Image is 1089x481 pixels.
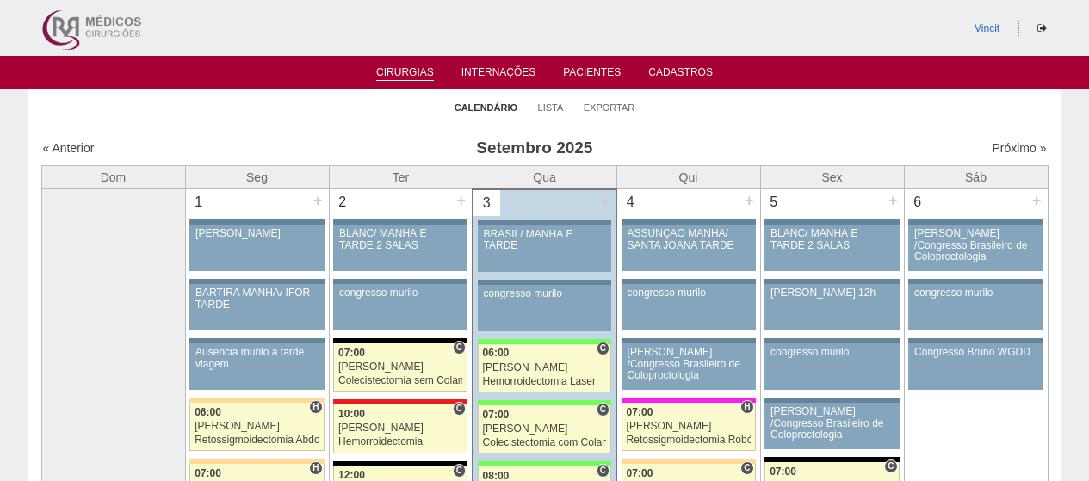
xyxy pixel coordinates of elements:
div: Hemorroidectomia [338,436,462,447]
div: Key: Aviso [622,219,756,225]
span: Consultório [740,461,753,475]
div: congresso murilo [628,287,750,299]
div: [PERSON_NAME] [338,422,462,434]
span: 07:00 [627,467,653,479]
span: Consultório [453,402,466,416]
div: [PERSON_NAME] [195,421,319,432]
a: Lista [538,102,564,114]
span: 07:00 [627,406,653,418]
a: BRASIL/ MANHÃ E TARDE [478,225,611,272]
span: Consultório [453,464,466,478]
div: 5 [761,189,788,215]
div: Key: Pro Matre [622,398,756,403]
span: Consultório [453,341,466,355]
a: [PERSON_NAME] /Congresso Brasileiro de Coloproctologia [764,403,899,449]
div: Congresso Bruno WGDD [914,347,1037,358]
div: Key: Blanc [764,457,899,462]
a: [PERSON_NAME] /Congresso Brasileiro de Coloproctologia [908,225,1043,271]
div: [PERSON_NAME] [483,423,607,435]
a: congresso murilo [908,284,1043,330]
a: H 06:00 [PERSON_NAME] Retossigmoidectomia Abdominal VL [189,403,324,451]
th: Ter [329,165,473,189]
a: C 07:00 [PERSON_NAME] Colecistectomia sem Colangiografia VL [333,343,467,392]
a: congresso murilo [622,284,756,330]
span: 06:00 [483,347,510,359]
div: ASSUNÇÃO MANHÃ/ SANTA JOANA TARDE [628,228,750,250]
div: Key: Aviso [478,220,611,225]
div: Key: Aviso [189,338,324,343]
a: congresso murilo [478,285,611,331]
th: Qui [616,165,760,189]
div: Key: Aviso [622,338,756,343]
a: Próximo » [992,141,1046,155]
a: congresso murilo [333,284,467,330]
a: C 07:00 [PERSON_NAME] Colecistectomia com Colangiografia VL [478,405,611,453]
div: + [886,189,900,212]
div: congresso murilo [339,287,461,299]
a: BLANC/ MANHÃ E TARDE 2 SALAS [333,225,467,271]
div: + [1030,189,1044,212]
div: Retossigmoidectomia Abdominal VL [195,435,319,446]
div: Colecistectomia sem Colangiografia VL [338,375,462,386]
div: Hemorroidectomia Laser [483,376,607,387]
span: 10:00 [338,408,365,420]
div: Colecistectomia com Colangiografia VL [483,437,607,448]
span: Hospital [309,400,322,414]
div: [PERSON_NAME] [483,362,607,373]
span: Consultório [597,403,609,416]
div: Key: Bartira [622,459,756,464]
h3: Setembro 2025 [283,136,785,161]
a: ASSUNÇÃO MANHÃ/ SANTA JOANA TARDE [622,225,756,271]
span: Hospital [309,461,322,475]
a: Congresso Bruno WGDD [908,343,1043,390]
div: 3 [473,190,500,216]
a: Cirurgias [376,66,434,81]
div: + [742,189,757,212]
div: Key: Aviso [908,219,1043,225]
div: BLANC/ MANHÃ E TARDE 2 SALAS [770,228,894,250]
span: 07:00 [483,409,510,421]
span: Consultório [597,464,609,478]
i: Sair [1037,23,1047,34]
span: 06:00 [195,406,221,418]
div: Key: Aviso [478,280,611,285]
a: BLANC/ MANHÃ E TARDE 2 SALAS [764,225,899,271]
span: Consultório [597,342,609,355]
th: Sáb [904,165,1048,189]
div: Ausencia murilo a tarde viagem [195,347,319,369]
div: [PERSON_NAME] [627,421,751,432]
a: Vincit [975,22,999,34]
div: [PERSON_NAME] 12h [770,287,894,299]
a: « Anterior [43,141,95,155]
span: 12:00 [338,469,365,481]
a: Cadastros [648,66,713,83]
div: Key: Aviso [764,279,899,284]
a: [PERSON_NAME] [189,225,324,271]
div: [PERSON_NAME] /Congresso Brasileiro de Coloproctologia [770,406,894,441]
span: Consultório [884,459,897,473]
div: Key: Blanc [333,338,467,343]
a: Internações [461,66,536,83]
div: 6 [905,189,931,215]
div: Key: Aviso [908,279,1043,284]
span: 07:00 [770,466,796,478]
a: H 07:00 [PERSON_NAME] Retossigmoidectomia Robótica [622,403,756,451]
a: congresso murilo [764,343,899,390]
div: congresso murilo [914,287,1037,299]
div: Key: Assunção [333,399,467,404]
span: 07:00 [338,347,365,359]
th: Qua [473,165,616,189]
div: Key: Aviso [333,219,467,225]
div: [PERSON_NAME] /Congresso Brasileiro de Coloproctologia [628,347,750,381]
div: 4 [617,189,644,215]
div: + [597,190,612,213]
div: [PERSON_NAME] [195,228,319,239]
div: Retossigmoidectomia Robótica [627,435,751,446]
div: + [454,189,468,212]
a: Pacientes [563,66,621,83]
div: Key: Aviso [333,279,467,284]
a: Ausencia murilo a tarde viagem [189,343,324,390]
th: Seg [185,165,329,189]
a: C 10:00 [PERSON_NAME] Hemorroidectomia [333,404,467,453]
div: Key: Aviso [189,219,324,225]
